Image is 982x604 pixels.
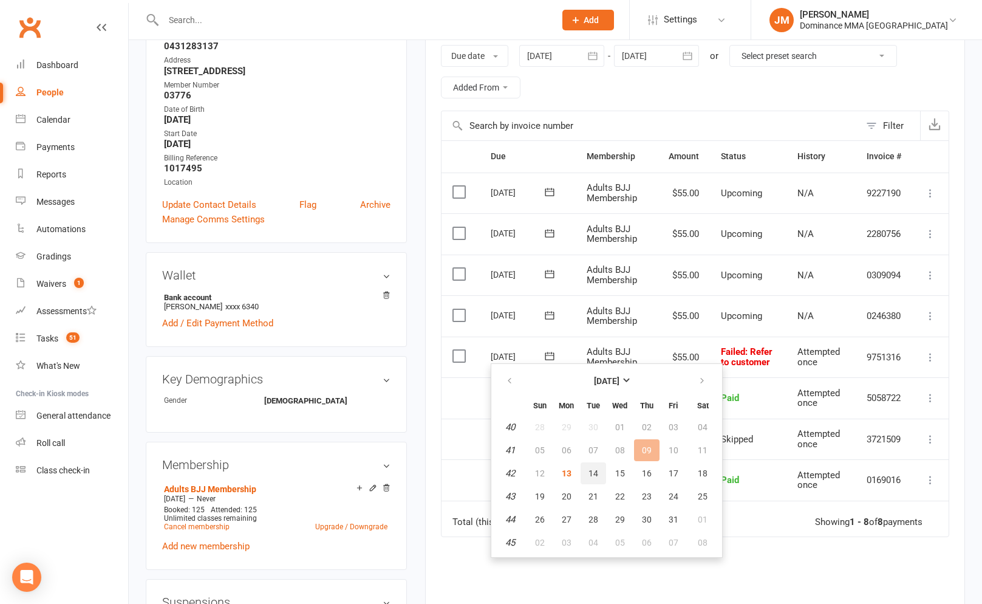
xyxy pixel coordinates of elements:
[607,532,633,554] button: 05
[634,532,660,554] button: 06
[642,538,652,547] span: 06
[800,20,948,31] div: Dominance MMA [GEOGRAPHIC_DATA]
[16,325,128,352] a: Tasks 51
[264,396,347,405] strong: [DEMOGRAPHIC_DATA]
[162,458,390,472] h3: Membership
[164,484,256,494] a: Adults BJJ Membership
[584,15,599,25] span: Add
[164,495,185,503] span: [DATE]
[505,422,515,433] em: 40
[856,419,912,460] td: 3721509
[164,55,390,66] div: Address
[505,491,515,502] em: 43
[527,509,553,530] button: 26
[815,517,922,527] div: Showing of payments
[669,492,678,501] span: 24
[697,401,709,410] small: Saturday
[36,88,64,97] div: People
[562,492,571,501] span: 20
[36,361,80,371] div: What's New
[360,197,390,212] a: Archive
[16,52,128,79] a: Dashboard
[856,213,912,255] td: 2280756
[15,12,45,43] a: Clubworx
[164,523,230,531] a: Cancel membership
[161,494,390,504] div: —
[661,509,686,530] button: 31
[883,118,904,133] div: Filter
[164,153,390,164] div: Billing Reference
[642,515,652,524] span: 30
[36,438,65,448] div: Roll call
[162,372,390,386] h3: Key Demographics
[721,311,762,321] span: Upcoming
[797,228,814,239] span: N/A
[74,278,84,288] span: 1
[860,111,920,140] button: Filter
[664,6,697,33] span: Settings
[576,141,658,172] th: Membership
[535,538,545,547] span: 02
[634,486,660,507] button: 23
[160,12,547,29] input: Search...
[162,541,250,552] a: Add new membership
[698,515,708,524] span: 01
[491,224,547,242] div: [DATE]
[721,188,762,199] span: Upcoming
[16,188,128,216] a: Messages
[581,509,606,530] button: 28
[162,316,273,331] a: Add / Edit Payment Method
[554,486,579,507] button: 20
[634,509,660,530] button: 30
[559,401,574,410] small: Monday
[164,114,390,125] strong: [DATE]
[164,395,264,407] div: Gender
[607,462,633,484] button: 15
[581,532,606,554] button: 04
[661,462,686,484] button: 17
[554,509,579,530] button: 27
[661,532,686,554] button: 07
[527,532,553,554] button: 02
[721,228,762,239] span: Upcoming
[588,492,598,501] span: 21
[615,468,625,478] span: 15
[162,269,390,282] h3: Wallet
[505,445,515,456] em: 41
[587,401,600,410] small: Tuesday
[658,337,710,378] td: $55.00
[587,306,637,327] span: Adults BJJ Membership
[721,346,772,368] span: : Refer to customer
[797,270,814,281] span: N/A
[16,457,128,484] a: Class kiosk mode
[164,293,384,302] strong: Bank account
[615,538,625,547] span: 05
[535,492,545,501] span: 19
[658,141,710,172] th: Amount
[661,486,686,507] button: 24
[36,115,70,125] div: Calendar
[164,128,390,140] div: Start Date
[642,468,652,478] span: 16
[211,506,257,514] span: Attended: 125
[441,45,508,67] button: Due date
[441,77,520,98] button: Added From
[562,468,571,478] span: 13
[16,243,128,270] a: Gradings
[164,506,205,514] span: Booked: 125
[36,224,86,234] div: Automations
[588,468,598,478] span: 14
[36,197,75,207] div: Messages
[164,177,390,188] div: Location
[856,295,912,337] td: 0246380
[164,80,390,91] div: Member Number
[587,224,637,245] span: Adults BJJ Membership
[164,104,390,115] div: Date of Birth
[36,170,66,179] div: Reports
[315,523,387,531] a: Upgrade / Downgrade
[594,376,619,386] strong: [DATE]
[36,252,71,261] div: Gradings
[16,106,128,134] a: Calendar
[698,538,708,547] span: 08
[658,213,710,255] td: $55.00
